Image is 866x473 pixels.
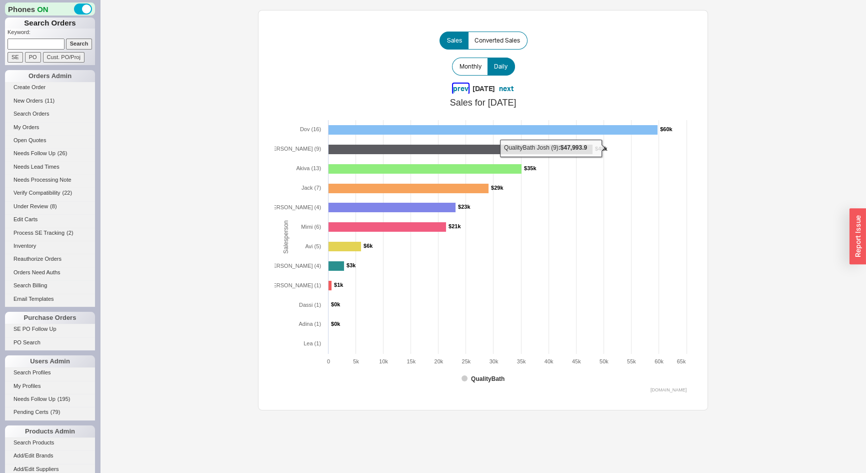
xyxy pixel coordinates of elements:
h1: Search Orders [5,18,95,29]
text: 30k [489,358,498,364]
input: SE [7,52,23,63]
div: Products Admin [5,425,95,437]
a: Needs Lead Times [5,162,95,172]
a: PO Search [5,337,95,348]
tspan: Dov (16) [300,126,321,132]
a: Needs Follow Up(26) [5,148,95,159]
span: ( 195 ) [57,396,70,402]
span: Verify Compatibility [13,190,60,196]
tspan: Lea (1) [303,340,321,346]
tspan: $1k [334,282,343,288]
tspan: $3k [346,262,356,268]
tspan: Avi (5) [305,243,321,249]
span: ( 79 ) [50,409,60,415]
tspan: Adina (1) [298,321,321,327]
a: Search Orders [5,109,95,119]
a: Verify Compatibility(22) [5,188,95,198]
tspan: Mimi (6) [301,224,321,230]
text: 55k [627,358,636,364]
tspan: Sales for [DATE] [450,98,516,108]
tspan: $0k [331,301,340,307]
span: Needs Follow Up [13,150,55,156]
div: Phones [5,3,95,16]
tspan: $0k [331,321,340,327]
a: Orders Need Auths [5,267,95,278]
a: Add/Edit Brands [5,450,95,461]
span: Sales [447,37,462,45]
tspan: $35k [524,165,536,171]
input: Cust. PO/Proj [43,52,84,63]
a: Search Billing [5,280,95,291]
span: Pending Certs [13,409,48,415]
span: Monthly [459,63,481,71]
a: Process SE Tracking(2) [5,228,95,238]
tspan: [PERSON_NAME] (4) [267,263,321,269]
p: Keyword: [7,29,95,39]
div: Purchase Orders [5,312,95,324]
span: Converted Sales [474,37,520,45]
span: ( 22 ) [62,190,72,196]
span: Needs Processing Note [13,177,71,183]
text: 5k [353,358,359,364]
a: SE PO Follow Up [5,324,95,334]
a: Email Templates [5,294,95,304]
text: 40k [544,358,553,364]
a: Inventory [5,241,95,251]
input: Search [66,39,92,49]
text: 65k [677,358,686,364]
a: Needs Follow Up(195) [5,394,95,404]
a: New Orders(11) [5,96,95,106]
text: 15k [406,358,415,364]
tspan: $6k [363,243,373,249]
tspan: $29k [491,185,503,191]
a: Search Products [5,437,95,448]
tspan: Dassi (1) [299,302,321,308]
button: next [499,84,513,94]
a: Edit Carts [5,214,95,225]
span: ( 26 ) [57,150,67,156]
a: Under Review(8) [5,201,95,212]
span: ( 8 ) [50,203,56,209]
a: Search Profiles [5,367,95,378]
tspan: Jack (7) [301,185,321,191]
text: 35k [517,358,526,364]
button: prev [453,84,468,94]
text: 10k [379,358,388,364]
span: Process SE Tracking [13,230,64,236]
tspan: [PERSON_NAME] (4) [267,204,321,210]
text: 50k [599,358,608,364]
a: Needs Processing Note [5,175,95,185]
text: [DOMAIN_NAME] [650,387,686,392]
a: Pending Certs(79) [5,407,95,417]
tspan: $60k [660,126,672,132]
div: Orders Admin [5,70,95,82]
tspan: [PERSON_NAME] (1) [267,282,321,288]
text: 25k [462,358,471,364]
a: Open Quotes [5,135,95,146]
span: ( 2 ) [66,230,73,236]
div: [DATE] [472,84,495,94]
text: 0 [327,358,330,364]
tspan: Akiva (13) [296,165,321,171]
a: My Profiles [5,381,95,391]
a: My Orders [5,122,95,133]
span: ON [37,4,48,15]
span: New Orders [13,98,43,104]
span: ( 11 ) [45,98,55,104]
tspan: $23k [458,204,470,210]
text: 60k [654,358,663,364]
span: Needs Follow Up [13,396,55,402]
tspan: [PERSON_NAME] (9) [267,146,321,152]
input: PO [25,52,41,63]
text: 20k [434,358,443,364]
text: 45k [572,358,581,364]
span: Under Review [13,203,48,209]
tspan: QualityBath [471,375,504,382]
tspan: $48k [595,146,607,152]
a: Reauthorize Orders [5,254,95,264]
a: Create Order [5,82,95,93]
tspan: $21k [448,223,461,229]
span: Daily [494,63,507,71]
div: Users Admin [5,355,95,367]
tspan: Salesperson [282,220,289,254]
